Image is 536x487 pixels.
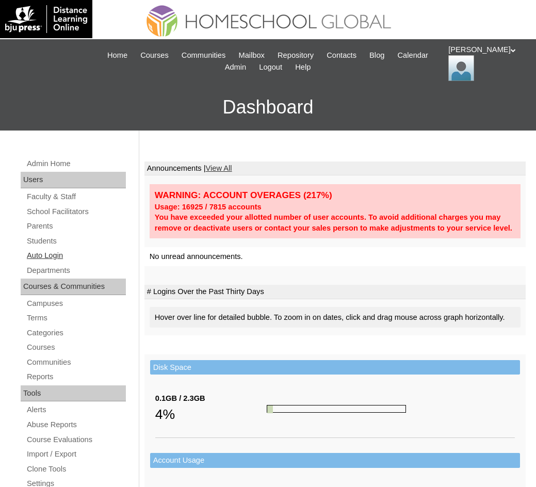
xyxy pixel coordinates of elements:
div: [PERSON_NAME] [448,44,526,81]
a: Import / Export [26,448,126,461]
a: Campuses [26,297,126,310]
a: Auto Login [26,249,126,262]
a: Repository [272,50,319,61]
a: Admin Home [26,157,126,170]
a: Categories [26,327,126,339]
a: School Facilitators [26,205,126,218]
div: WARNING: ACCOUNT OVERAGES (217%) [155,189,515,201]
a: Departments [26,264,126,277]
strong: Usage: 16925 / 7815 accounts [155,203,262,211]
a: Reports [26,370,126,383]
span: Calendar [398,50,428,61]
div: You have exceeded your allotted number of user accounts. To avoid additional charges you may remo... [155,212,515,233]
a: Courses [26,341,126,354]
span: Blog [369,50,384,61]
span: Contacts [327,50,356,61]
a: Logout [254,61,287,73]
span: Communities [182,50,226,61]
a: Course Evaluations [26,433,126,446]
a: Calendar [393,50,433,61]
a: Admin [220,61,252,73]
a: Home [102,50,133,61]
span: Courses [140,50,169,61]
a: Communities [26,356,126,369]
div: Users [21,172,126,188]
a: Mailbox [233,50,270,61]
a: Abuse Reports [26,418,126,431]
div: Courses & Communities [21,279,126,295]
div: Hover over line for detailed bubble. To zoom in on dates, click and drag mouse across graph horiz... [150,307,521,328]
div: 4% [155,404,267,425]
span: Logout [259,61,282,73]
a: Blog [364,50,389,61]
img: Ariane Ebuen [448,55,474,81]
a: Students [26,235,126,248]
a: Communities [176,50,231,61]
img: logo-white.png [5,5,87,33]
span: Help [295,61,311,73]
td: Disk Space [150,360,520,375]
span: Home [107,50,127,61]
td: Account Usage [150,453,520,468]
a: Contacts [321,50,362,61]
h3: Dashboard [5,84,531,131]
a: Clone Tools [26,463,126,476]
td: Announcements | [144,161,526,176]
div: 0.1GB / 2.3GB [155,393,267,404]
span: Mailbox [238,50,265,61]
td: # Logins Over the Past Thirty Days [144,285,526,299]
span: Admin [225,61,247,73]
a: Parents [26,220,126,233]
a: Faculty & Staff [26,190,126,203]
a: Help [290,61,316,73]
a: Courses [135,50,174,61]
span: Repository [278,50,314,61]
div: Tools [21,385,126,402]
a: View All [206,164,232,172]
a: Alerts [26,403,126,416]
td: No unread announcements. [144,247,526,266]
a: Terms [26,312,126,324]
